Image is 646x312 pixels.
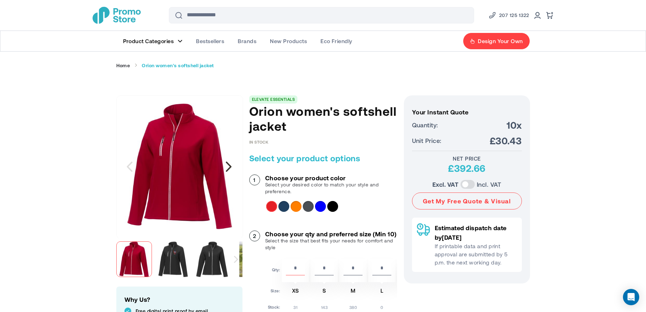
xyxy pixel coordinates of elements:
[327,201,338,212] div: Solid Black
[282,284,309,300] td: XS
[278,201,289,212] div: Navy
[249,104,397,133] h1: Orion women's softshell jacket
[311,302,338,310] td: 143
[368,302,395,310] td: 0
[368,284,395,300] td: L
[442,234,462,241] span: [DATE]
[142,62,214,69] strong: Orion women's softshell jacket
[268,259,280,282] td: Qty:
[265,175,397,181] h3: Choose your product color
[268,302,280,310] td: Stock:
[93,7,141,24] img: Promotional Merchandise
[412,109,522,115] h3: Your Instant Quote
[155,241,191,277] img: Orion women's softshell jacket
[265,231,397,237] h3: Choose your qty and preferred size (Min 10)
[623,289,639,305] div: Open Intercom Messenger
[282,302,309,310] td: 31
[93,7,141,24] a: store logo
[315,201,326,212] div: Blue
[412,136,442,145] span: Unit Price:
[215,95,242,238] div: Next
[266,201,277,212] div: Red
[412,155,522,162] div: Net Price
[435,242,517,267] p: If printable data and print approval are submitted by 5 p.m. the next working day.
[116,238,155,280] div: Orion women's softshell jacket
[117,103,243,230] img: Orion women's softshell jacket
[412,192,522,209] button: Get My Free Quote & Visual
[265,181,397,195] p: Select your desired color to match your style and preference.
[311,284,338,300] td: S
[339,302,367,310] td: 380
[478,38,523,44] span: Design Your Own
[417,223,430,236] img: Delivery
[320,38,352,44] span: Eco Friendly
[507,119,522,131] span: 10x
[155,238,194,280] div: Orion women's softshell jacket
[270,38,307,44] span: New Products
[499,11,529,19] span: 207 125 1322
[412,120,438,130] span: Quantity:
[249,153,397,164] h2: Select your product options
[116,241,152,277] img: Orion women's softshell jacket
[265,237,397,251] p: Select the size that best fits your needs for comfort and style
[435,223,517,242] p: Estimated dispatch date by
[238,38,256,44] span: Brands
[123,38,174,44] span: Product Categories
[230,238,242,280] div: Next
[194,241,230,277] img: Orion women's softshell jacket
[116,62,130,69] a: Home
[432,180,458,189] label: Excl. VAT
[339,284,367,300] td: M
[488,11,529,19] a: Phone
[291,201,301,212] div: Orange
[303,201,314,212] div: Storm Grey
[116,95,143,238] div: Previous
[490,134,522,147] span: £30.43
[252,97,295,102] a: ELEVATE ESSENTIALS
[412,162,522,174] div: £392.66
[194,238,233,280] div: Orion women's softshell jacket
[124,295,234,304] h2: Why Us?
[249,140,269,144] span: In stock
[249,140,269,144] div: Availability
[196,38,224,44] span: Bestsellers
[268,284,280,300] td: Size:
[477,180,501,189] label: Incl. VAT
